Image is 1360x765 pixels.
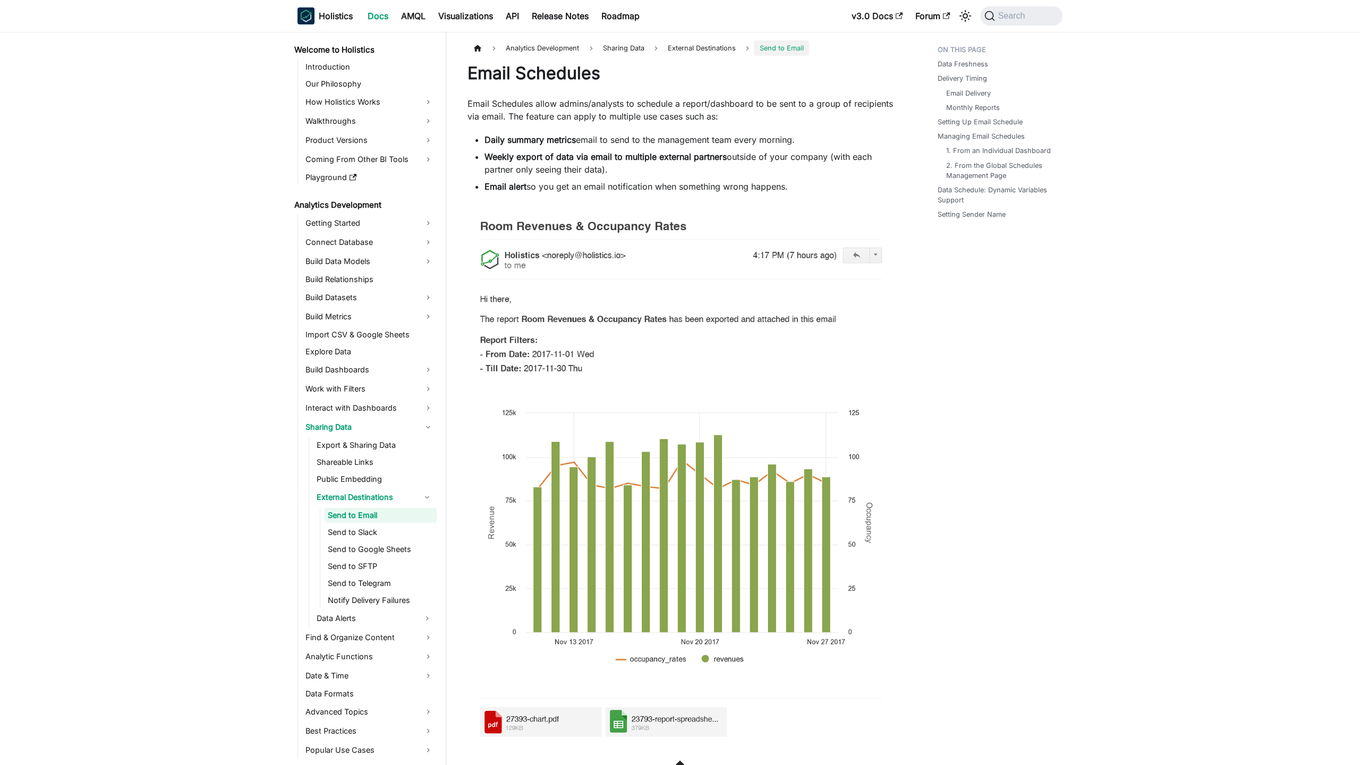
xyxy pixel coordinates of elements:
strong: Email alert [484,181,526,192]
a: Send to SFTP [325,559,437,574]
a: Popular Use Cases [302,742,437,759]
span: Sharing Data [598,40,650,56]
a: Forum [909,7,956,24]
a: Build Data Models [302,253,437,270]
p: Email Schedules allow admins/analysts to schedule a report/dashboard to be sent to a group of rec... [467,97,895,123]
nav: Breadcrumbs [467,40,895,56]
button: Collapse sidebar category 'External Destinations' [418,489,437,506]
a: Data Alerts [313,610,418,627]
a: Export & Sharing Data [313,438,437,453]
a: Setting Sender Name [938,209,1006,219]
strong: Daily summary metrics [484,134,576,145]
strong: Weekly export of data via email to multiple external partners [484,151,727,162]
a: 2. From the Global Schedules Management Page [946,160,1052,181]
a: HolisticsHolisticsHolistics [297,7,353,24]
a: Data Formats [302,686,437,701]
a: Build Datasets [302,289,437,306]
a: Find & Organize Content [302,629,437,646]
a: Work with Filters [302,380,437,397]
a: Getting Started [302,215,437,232]
a: Docs [361,7,395,24]
a: AMQL [395,7,432,24]
a: Roadmap [595,7,646,24]
nav: Docs sidebar [287,32,446,765]
a: External Destinations [313,489,418,506]
a: Send to Google Sheets [325,542,437,557]
a: Walkthroughs [302,113,437,130]
a: Sharing Data [302,419,437,436]
a: Advanced Topics [302,703,437,720]
a: Data Schedule: Dynamic Variables Support [938,185,1056,205]
a: Data Freshness [938,59,988,69]
a: Import CSV & Google Sheets [302,327,437,342]
a: Build Dashboards [302,361,437,378]
a: Welcome to Holistics [291,42,437,57]
a: Build Relationships [302,272,437,287]
a: Analytics Development [291,198,437,212]
a: Setting Up Email Schedule [938,117,1023,127]
li: outside of your company (with each partner only seeing their data). [484,150,895,176]
a: Explore Data [302,344,437,359]
a: Send to Email [325,508,437,523]
a: Analytic Functions [302,648,437,665]
a: Send to Telegram [325,576,437,591]
a: Home page [467,40,488,56]
span: Send to Email [754,40,809,56]
button: Search (Command+K) [980,6,1062,25]
a: 1. From an Individual Dashboard [946,146,1051,156]
b: Holistics [319,10,353,22]
a: Monthly Reports [946,103,1000,113]
a: Email Delivery [946,88,991,98]
a: Send to Slack [325,525,437,540]
a: Release Notes [525,7,595,24]
a: Coming From Other BI Tools [302,151,437,168]
a: Introduction [302,59,437,74]
a: How Holistics Works [302,93,437,110]
button: Switch between dark and light mode (currently system mode) [957,7,974,24]
a: API [499,7,525,24]
a: Date & Time [302,667,437,684]
button: Expand sidebar category 'Data Alerts' [418,610,437,627]
li: email to send to the management team every morning. [484,133,895,146]
a: Product Versions [302,132,437,149]
li: so you get an email notification when something wrong happens. [484,180,895,193]
span: External Destinations [668,44,736,52]
a: Best Practices [302,722,437,739]
a: Public Embedding [313,472,437,487]
a: Playground [302,170,437,185]
a: Managing Email Schedules [938,131,1025,141]
a: v3.0 Docs [845,7,909,24]
a: Connect Database [302,234,437,251]
span: Analytics Development [500,40,584,56]
a: Notify Delivery Failures [325,593,437,608]
a: Visualizations [432,7,499,24]
a: Our Philosophy [302,76,437,91]
a: Shareable Links [313,455,437,470]
span: Search [995,11,1032,21]
a: Build Metrics [302,308,437,325]
a: External Destinations [662,40,741,56]
a: Interact with Dashboards [302,399,437,416]
a: Delivery Timing [938,73,987,83]
h1: Email Schedules [467,63,895,84]
img: Holistics [297,7,314,24]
